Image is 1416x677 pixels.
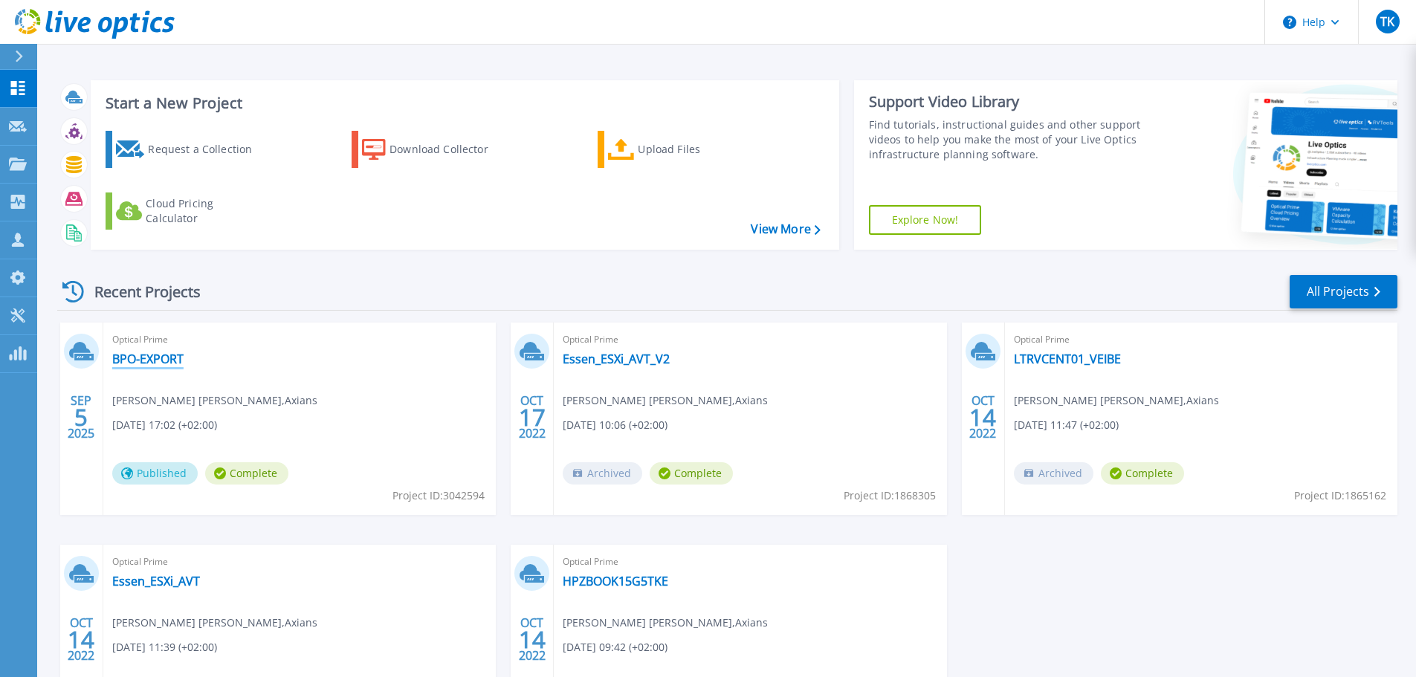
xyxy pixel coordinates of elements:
div: OCT 2022 [518,390,546,444]
span: 14 [519,633,546,646]
span: [DATE] 09:42 (+02:00) [563,639,667,655]
span: Optical Prime [112,554,487,570]
a: LTRVCENT01_VEIBE [1014,352,1121,366]
span: 17 [519,411,546,424]
span: Complete [1101,462,1184,485]
div: OCT 2022 [518,612,546,667]
span: [PERSON_NAME] [PERSON_NAME] , Axians [1014,392,1219,409]
span: [PERSON_NAME] [PERSON_NAME] , Axians [112,392,317,409]
span: [PERSON_NAME] [PERSON_NAME] , Axians [563,392,768,409]
span: Published [112,462,198,485]
span: Archived [1014,462,1093,485]
a: Essen_ESXi_AVT [112,574,200,589]
span: [DATE] 11:47 (+02:00) [1014,417,1119,433]
span: Archived [563,462,642,485]
span: 14 [969,411,996,424]
a: Explore Now! [869,205,982,235]
a: BPO-EXPORT [112,352,184,366]
span: Optical Prime [563,331,937,348]
span: Complete [205,462,288,485]
span: [PERSON_NAME] [PERSON_NAME] , Axians [112,615,317,631]
div: Find tutorials, instructional guides and other support videos to help you make the most of your L... [869,117,1146,162]
a: All Projects [1290,275,1397,308]
a: View More [751,222,820,236]
div: SEP 2025 [67,390,95,444]
span: [PERSON_NAME] [PERSON_NAME] , Axians [563,615,768,631]
span: Complete [650,462,733,485]
a: Cloud Pricing Calculator [106,192,271,230]
div: Upload Files [638,135,757,164]
span: 14 [68,633,94,646]
a: HPZBOOK15G5TKE [563,574,668,589]
span: Optical Prime [563,554,937,570]
div: Recent Projects [57,273,221,310]
a: Upload Files [598,131,763,168]
div: OCT 2022 [67,612,95,667]
span: Optical Prime [1014,331,1388,348]
a: Request a Collection [106,131,271,168]
div: Request a Collection [148,135,267,164]
div: Cloud Pricing Calculator [146,196,265,226]
span: [DATE] 17:02 (+02:00) [112,417,217,433]
span: [DATE] 10:06 (+02:00) [563,417,667,433]
span: 5 [74,411,88,424]
span: [DATE] 11:39 (+02:00) [112,639,217,655]
span: Project ID: 1868305 [844,487,936,504]
span: Project ID: 1865162 [1294,487,1386,504]
a: Essen_ESXi_AVT_V2 [563,352,670,366]
span: Project ID: 3042594 [392,487,485,504]
h3: Start a New Project [106,95,820,111]
div: Download Collector [389,135,508,164]
div: Support Video Library [869,92,1146,111]
div: OCT 2022 [969,390,997,444]
span: Optical Prime [112,331,487,348]
a: Download Collector [352,131,517,168]
span: TK [1380,16,1394,27]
